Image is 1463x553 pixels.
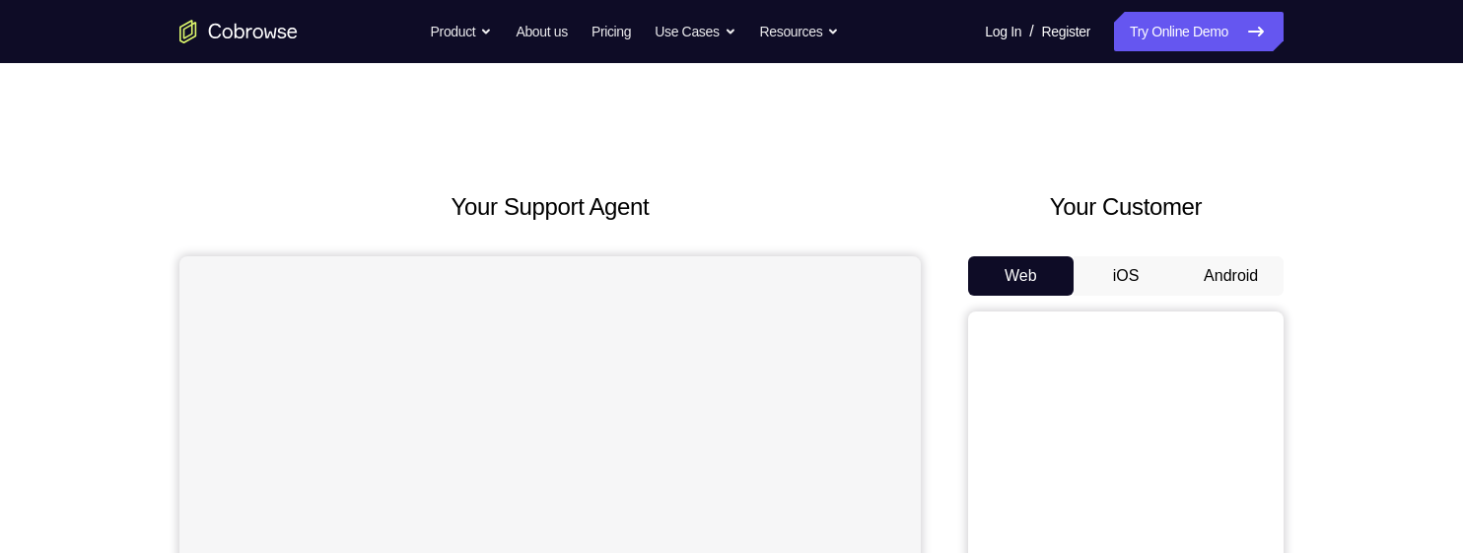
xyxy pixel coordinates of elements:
[1029,20,1033,43] span: /
[1178,256,1284,296] button: Android
[1114,12,1284,51] a: Try Online Demo
[179,20,298,43] a: Go to the home page
[655,12,735,51] button: Use Cases
[1042,12,1090,51] a: Register
[760,12,840,51] button: Resources
[968,256,1074,296] button: Web
[592,12,631,51] a: Pricing
[431,12,493,51] button: Product
[179,189,921,225] h2: Your Support Agent
[516,12,567,51] a: About us
[985,12,1021,51] a: Log In
[1074,256,1179,296] button: iOS
[968,189,1284,225] h2: Your Customer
